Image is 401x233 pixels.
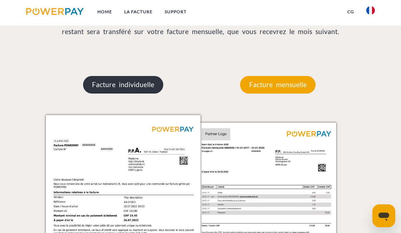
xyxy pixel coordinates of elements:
a: Home [91,5,118,18]
p: Vous pouvez soit le payer intégralement, soit effectuer un paiement partiel, auquel cas le solde ... [46,16,355,37]
a: Support [159,5,193,18]
p: Facture mensuelle [240,76,316,93]
a: CG [341,5,360,18]
img: fr [366,6,375,15]
img: logo-powerpay.svg [26,8,84,15]
p: Facture individuelle [83,76,163,93]
iframe: Bouton de lancement de la fenêtre de messagerie [372,204,395,227]
a: LA FACTURE [118,5,159,18]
